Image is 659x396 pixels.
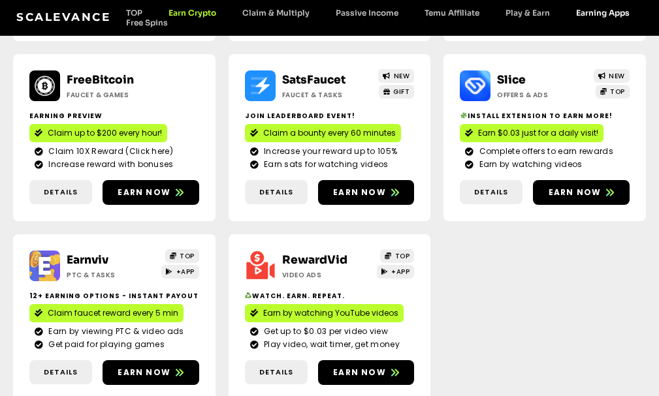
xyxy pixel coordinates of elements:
[391,267,410,277] span: +APP
[393,87,410,97] span: GIFT
[596,85,630,99] a: TOP
[245,292,251,299] img: ♻️
[118,367,170,378] span: Earn now
[379,85,415,99] a: GIFT
[67,73,134,87] a: FreeBitcoin
[118,187,170,198] span: Earn now
[245,291,415,301] h2: Watch. Earn. Repeat.
[395,251,410,261] span: TOP
[245,180,308,204] a: Details
[474,187,508,198] span: Details
[155,8,229,18] a: Earn Crypto
[245,360,308,384] a: Details
[44,367,78,378] span: Details
[48,127,162,139] span: Claim up to $200 every hour!
[245,304,404,322] a: Earn by watching YouTube videos
[492,8,563,18] a: Play & Earn
[259,367,293,378] span: Details
[282,253,347,267] a: RewardVid
[333,367,386,378] span: Earn now
[29,304,184,322] a: Claim faucet reward every 5 min
[394,71,410,81] span: NEW
[460,112,467,119] img: 🧩
[476,159,583,170] span: Earn by watching videos
[44,187,78,198] span: Details
[229,8,323,18] a: Claim & Multiply
[533,180,630,205] a: Earn now
[263,307,398,319] span: Earn by watching YouTube videos
[261,145,397,157] span: Increase your reward up to 105%
[113,18,181,27] a: Free Spins
[594,69,630,83] a: NEW
[29,124,167,142] a: Claim up to $200 every hour!
[45,339,165,350] span: Get paid for playing games
[245,111,415,121] h2: Join Leaderboard event!
[176,267,195,277] span: +APP
[245,124,401,142] a: Claim a bounty every 60 minutes
[45,145,173,157] span: Claim 10X Reward (Click here)
[261,339,400,350] span: Play video, wait timer, get money
[45,159,173,170] span: Increase reward with bonuses
[282,73,346,87] a: SatsFaucet
[476,145,613,157] span: Complete offers to earn rewards
[67,90,153,100] h2: Faucet & Games
[165,249,199,263] a: TOP
[549,187,602,198] span: Earn now
[35,145,194,157] a: Claim 10X Reward (Click here)
[460,180,522,204] a: Details
[29,111,199,121] h2: Earning Preview
[478,127,598,139] span: Earn $0.03 just for a daily visit!
[29,180,92,204] a: Details
[263,127,396,139] span: Claim a bounty every 60 minutes
[610,87,625,97] span: TOP
[497,90,584,100] h2: Offers & Ads
[103,180,199,205] a: Earn now
[113,8,643,27] nav: Menu
[29,360,92,384] a: Details
[563,8,643,18] a: Earning Apps
[411,8,492,18] a: Temu Affiliate
[460,111,630,121] h2: Install extension to earn more!
[497,73,526,87] a: Slice
[318,360,415,385] a: Earn now
[103,360,199,385] a: Earn now
[67,270,153,280] h2: PTC & Tasks
[318,180,415,205] a: Earn now
[259,187,293,198] span: Details
[333,187,386,198] span: Earn now
[282,270,369,280] h2: Video ads
[377,265,415,279] a: +APP
[378,69,414,83] a: NEW
[48,307,178,319] span: Claim faucet reward every 5 min
[29,291,199,301] h2: 12+ Earning options - instant payout
[460,124,603,142] a: Earn $0.03 just for a daily visit!
[161,265,199,279] a: +APP
[261,159,389,170] span: Earn sats for watching videos
[67,253,108,267] a: Earnviv
[282,90,369,100] h2: Faucet & Tasks
[323,8,411,18] a: Passive Income
[261,326,388,337] span: Get up to $0.03 per video view
[180,251,195,261] span: TOP
[16,10,110,23] a: Scalevance
[609,71,625,81] span: NEW
[380,249,414,263] a: TOP
[113,8,155,18] a: TOP
[45,326,184,337] span: Earn by viewing PTC & video ads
